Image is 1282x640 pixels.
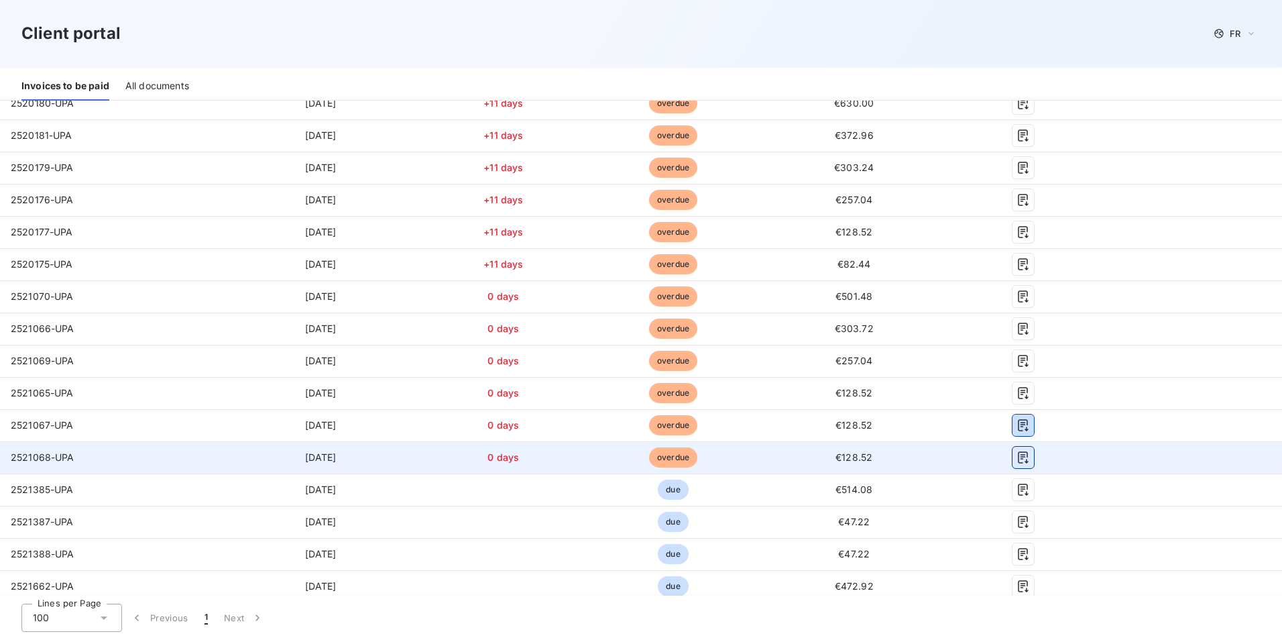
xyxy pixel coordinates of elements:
[649,222,697,242] span: overdue
[487,419,519,431] span: 0 days
[305,323,337,334] span: [DATE]
[835,323,874,334] span: €303.72
[835,419,872,431] span: €128.52
[658,480,688,500] span: due
[487,290,519,302] span: 0 days
[835,451,872,463] span: €128.52
[305,129,337,141] span: [DATE]
[838,548,870,559] span: €47.22
[33,611,49,625] span: 100
[11,323,74,334] span: 2521066-UPA
[305,484,337,495] span: [DATE]
[305,194,337,205] span: [DATE]
[305,290,337,302] span: [DATE]
[837,258,871,270] span: €82.44
[122,604,196,632] button: Previous
[305,226,337,237] span: [DATE]
[305,580,337,592] span: [DATE]
[305,258,337,270] span: [DATE]
[11,548,74,559] span: 2521388-UPA
[11,226,73,237] span: 2520177-UPA
[305,516,337,527] span: [DATE]
[835,226,872,237] span: €128.52
[483,226,523,237] span: +11 days
[835,387,872,398] span: €128.52
[649,254,697,274] span: overdue
[11,387,74,398] span: 2521065-UPA
[11,451,74,463] span: 2521068-UPA
[649,286,697,307] span: overdue
[835,290,872,302] span: €501.48
[305,97,337,109] span: [DATE]
[305,355,337,366] span: [DATE]
[305,451,337,463] span: [DATE]
[11,162,74,173] span: 2520179-UPA
[305,162,337,173] span: [DATE]
[834,97,874,109] span: €630.00
[835,580,874,592] span: €472.92
[216,604,272,632] button: Next
[21,21,121,46] h3: Client portal
[834,162,874,173] span: €303.24
[483,129,523,141] span: +11 days
[838,516,870,527] span: €47.22
[487,387,519,398] span: 0 days
[835,129,874,141] span: €372.96
[483,162,523,173] span: +11 days
[21,72,109,101] div: Invoices to be paid
[11,419,74,431] span: 2521067-UPA
[835,484,872,495] span: €514.08
[649,190,697,210] span: overdue
[11,355,74,366] span: 2521069-UPA
[658,576,688,596] span: due
[1230,28,1240,39] span: FR
[11,194,74,205] span: 2520176-UPA
[649,125,697,146] span: overdue
[305,548,337,559] span: [DATE]
[483,258,523,270] span: +11 days
[649,447,697,468] span: overdue
[196,604,216,632] button: 1
[11,580,74,592] span: 2521662-UPA
[649,93,697,113] span: overdue
[125,72,189,101] div: All documents
[11,258,73,270] span: 2520175-UPA
[487,323,519,334] span: 0 days
[483,194,523,205] span: +11 days
[483,97,523,109] span: +11 days
[658,544,688,564] span: due
[835,355,872,366] span: €257.04
[658,512,688,532] span: due
[305,419,337,431] span: [DATE]
[487,451,519,463] span: 0 days
[11,97,74,109] span: 2520180-UPA
[305,387,337,398] span: [DATE]
[11,516,74,527] span: 2521387-UPA
[205,611,208,625] span: 1
[649,319,697,339] span: overdue
[11,129,72,141] span: 2520181-UPA
[649,383,697,403] span: overdue
[11,484,74,495] span: 2521385-UPA
[11,290,74,302] span: 2521070-UPA
[487,355,519,366] span: 0 days
[649,158,697,178] span: overdue
[835,194,872,205] span: €257.04
[649,351,697,371] span: overdue
[649,415,697,435] span: overdue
